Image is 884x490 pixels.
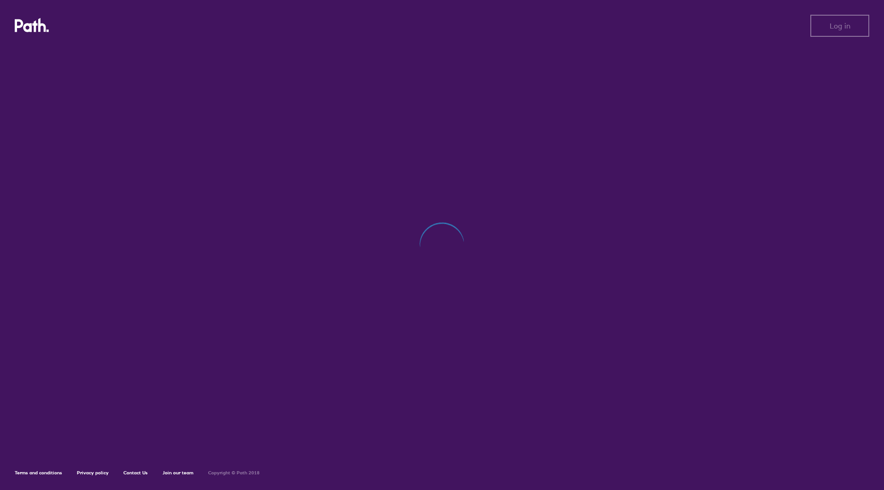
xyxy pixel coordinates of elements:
button: Log in [810,15,869,37]
a: Contact Us [123,470,148,476]
h6: Copyright © Path 2018 [208,470,260,476]
span: Log in [830,22,850,30]
a: Privacy policy [77,470,109,476]
a: Join our team [163,470,193,476]
a: Terms and conditions [15,470,62,476]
